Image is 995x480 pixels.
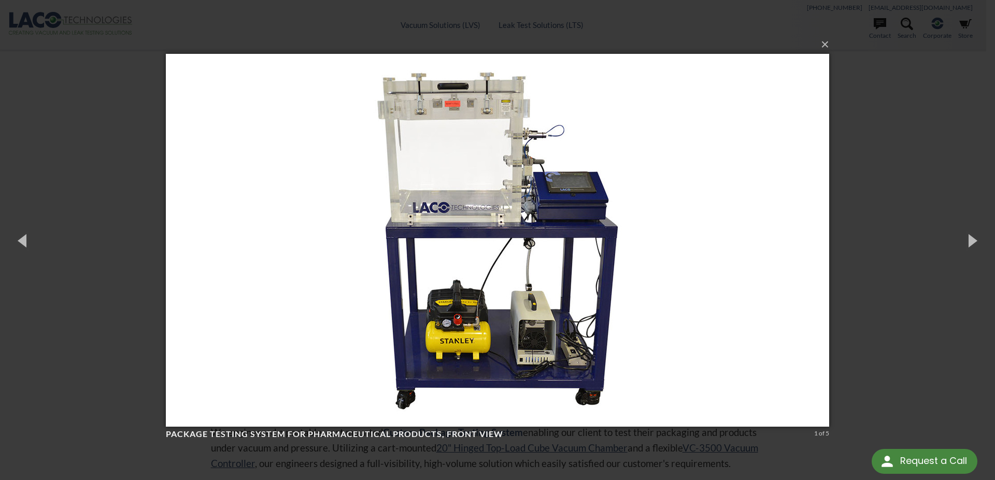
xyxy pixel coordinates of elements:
div: Request a Call [872,449,977,474]
img: Package Testing System for Pharmaceutical Products, front view [166,33,829,447]
div: 1 of 5 [814,429,829,438]
div: Request a Call [900,449,967,473]
img: round button [879,453,895,470]
button: Next (Right arrow key) [948,212,995,269]
h4: Package Testing System for Pharmaceutical Products, front view [166,429,811,440]
button: × [169,33,832,56]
